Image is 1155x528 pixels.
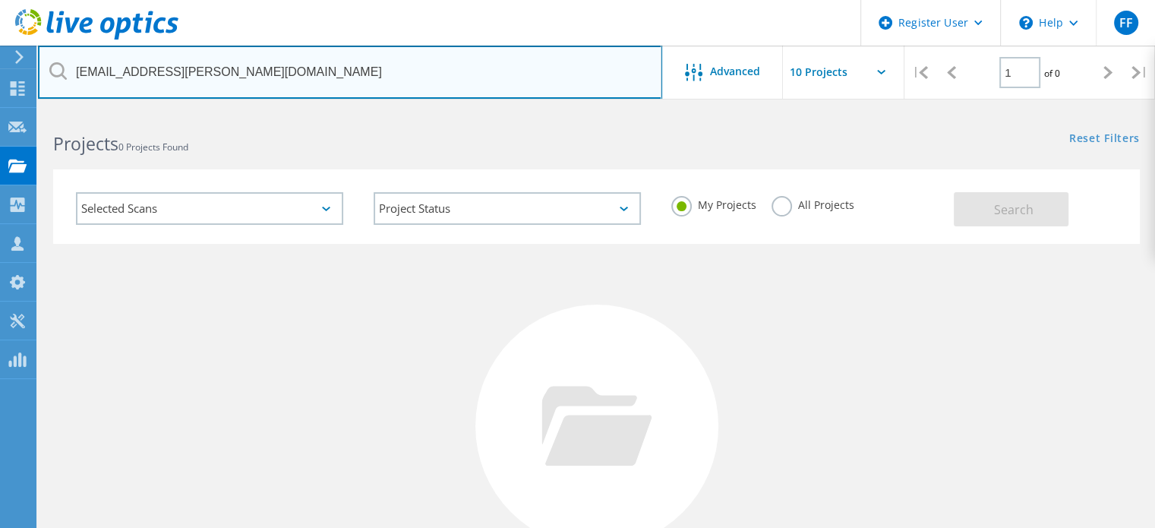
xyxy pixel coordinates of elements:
[374,192,641,225] div: Project Status
[38,46,662,99] input: Search projects by name, owner, ID, company, etc
[1124,46,1155,100] div: |
[1044,67,1060,80] span: of 0
[710,66,760,77] span: Advanced
[15,32,178,43] a: Live Optics Dashboard
[118,141,188,153] span: 0 Projects Found
[772,196,854,210] label: All Projects
[904,46,936,100] div: |
[1119,17,1132,29] span: FF
[671,196,756,210] label: My Projects
[994,201,1034,218] span: Search
[1069,133,1140,146] a: Reset Filters
[954,192,1068,226] button: Search
[53,131,118,156] b: Projects
[76,192,343,225] div: Selected Scans
[1019,16,1033,30] svg: \n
